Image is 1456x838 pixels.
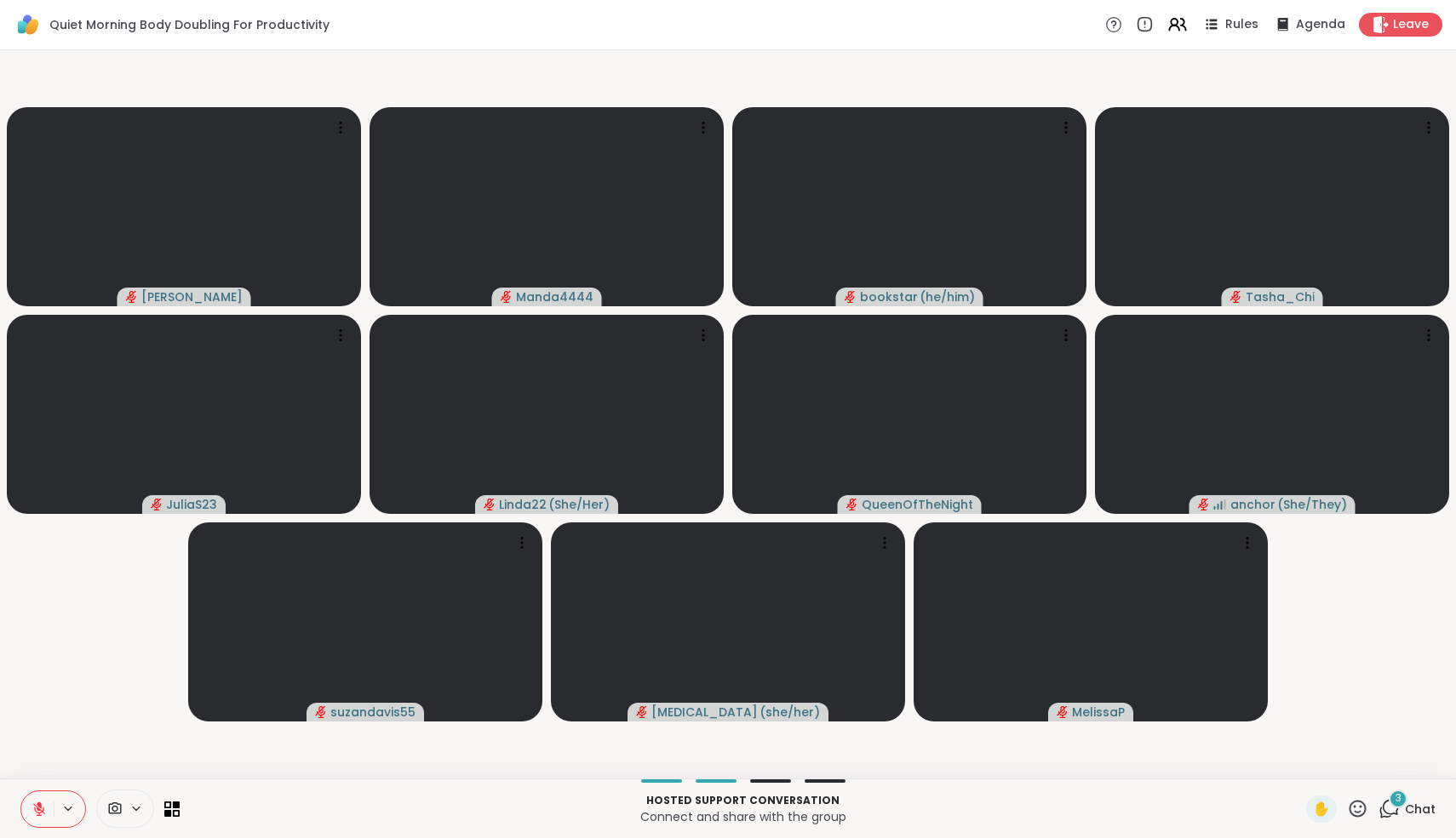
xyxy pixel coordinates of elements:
span: MelissaP [1072,704,1125,721]
span: audio-muted [1230,291,1242,303]
span: anchor [1230,496,1275,513]
span: audio-muted [1057,706,1069,718]
span: ( She/They ) [1277,496,1347,513]
span: Tasha_Chi [1246,288,1315,305]
span: 3 [1396,791,1402,806]
span: ✋ [1313,799,1330,819]
span: audio-muted [1198,499,1210,510]
span: [MEDICAL_DATA] [651,704,758,721]
span: Linda22 [499,496,547,513]
span: ( she/her ) [760,704,820,721]
span: bookstar [860,288,918,305]
span: QueenOfTheNight [862,496,973,513]
span: audio-muted [126,291,138,303]
span: audio-muted [484,499,496,510]
p: Connect and share with the group [190,808,1296,825]
span: audio-muted [846,499,858,510]
span: Manda4444 [516,288,593,305]
span: JuliaS23 [166,496,217,513]
span: audio-muted [151,499,163,510]
span: audio-muted [636,706,648,718]
span: Rules [1225,16,1258,33]
span: audio-muted [315,706,327,718]
p: Hosted support conversation [190,793,1296,808]
span: audio-muted [845,291,857,303]
span: [PERSON_NAME] [141,288,243,305]
span: Quiet Morning Body Doubling For Productivity [49,16,330,33]
span: audio-muted [501,291,513,303]
span: suzandavis55 [330,704,416,721]
span: ( She/Her ) [548,496,610,513]
span: Agenda [1296,16,1345,33]
span: Leave [1393,16,1429,33]
span: Chat [1405,801,1436,818]
span: ( he/him ) [920,288,975,305]
img: ShareWell Logomark [14,10,43,39]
